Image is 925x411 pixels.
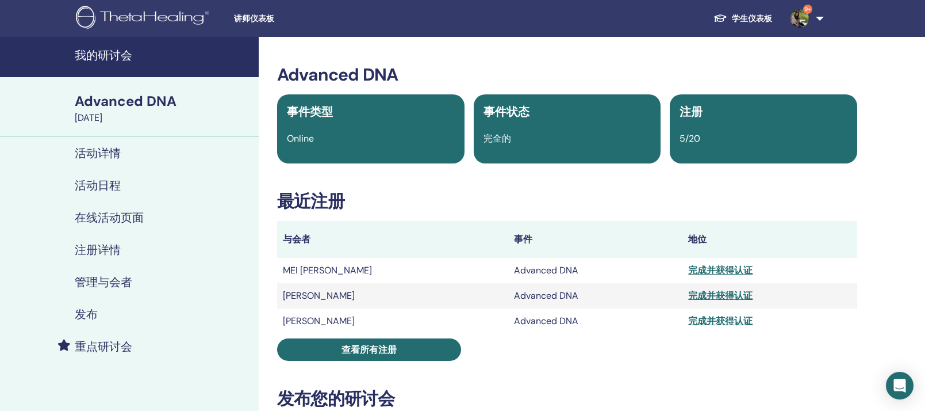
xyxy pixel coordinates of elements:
span: 5/20 [680,132,700,144]
img: logo.png [76,6,213,32]
div: 完成并获得认证 [688,314,851,328]
h3: 最近注册 [277,191,857,212]
span: 完全的 [483,132,511,144]
td: Advanced DNA [508,309,682,334]
td: Advanced DNA [508,283,682,309]
span: Online [287,132,314,144]
h4: 重点研讨会 [75,340,132,353]
td: [PERSON_NAME] [277,283,508,309]
td: [PERSON_NAME] [277,309,508,334]
h4: 我的研讨会 [75,48,252,62]
span: 事件状态 [483,104,529,119]
th: 地位 [682,221,857,258]
h4: 活动日程 [75,178,121,192]
span: 事件类型 [287,104,333,119]
td: Advanced DNA [508,258,682,283]
h4: 管理与会者 [75,275,132,289]
div: 完成并获得认证 [688,289,851,303]
h4: 活动详情 [75,146,121,160]
th: 与会者 [277,221,508,258]
span: 讲师仪表板 [234,13,406,25]
td: MEI [PERSON_NAME] [277,258,508,283]
span: 查看所有注册 [341,344,397,356]
h3: Advanced DNA [277,64,857,85]
h4: 在线活动页面 [75,211,144,224]
span: 9+ [803,5,812,14]
a: 学生仪表板 [704,8,781,29]
div: Advanced DNA [75,92,252,111]
div: [DATE] [75,111,252,125]
a: Advanced DNA[DATE] [68,92,259,125]
div: Open Intercom Messenger [886,372,914,399]
h4: 发布 [75,307,98,321]
span: 注册 [680,104,703,119]
img: graduation-cap-white.svg [713,13,727,23]
div: 完成并获得认证 [688,264,851,277]
h4: 注册详情 [75,243,121,257]
img: default.jpg [790,9,809,28]
h3: 发布您的研讨会 [277,389,857,409]
a: 查看所有注册 [277,338,461,361]
th: 事件 [508,221,682,258]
